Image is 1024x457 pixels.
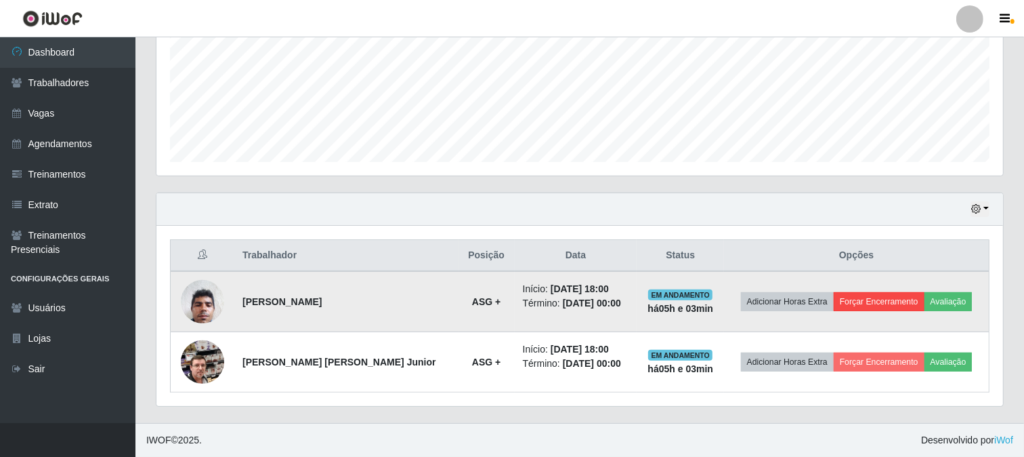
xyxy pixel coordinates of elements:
time: [DATE] 00:00 [563,358,621,369]
time: [DATE] 00:00 [563,298,621,309]
th: Opções [724,240,989,272]
span: EM ANDAMENTO [648,290,712,300]
span: Desenvolvido por [921,433,1013,448]
strong: há 05 h e 03 min [648,363,714,374]
strong: há 05 h e 03 min [648,303,714,314]
a: iWof [994,435,1013,445]
time: [DATE] 18:00 [551,344,609,355]
li: Término: [523,296,629,311]
button: Forçar Encerramento [834,353,924,372]
time: [DATE] 18:00 [551,283,609,294]
strong: ASG + [472,357,500,367]
button: Forçar Encerramento [834,292,924,311]
span: IWOF [146,435,171,445]
button: Avaliação [924,292,973,311]
img: 1699235527028.jpeg [181,323,224,401]
button: Avaliação [924,353,973,372]
span: EM ANDAMENTO [648,350,712,361]
li: Término: [523,357,629,371]
img: CoreUI Logo [22,10,83,27]
th: Posição [458,240,515,272]
button: Adicionar Horas Extra [741,292,834,311]
li: Início: [523,282,629,296]
th: Data [515,240,637,272]
button: Adicionar Horas Extra [741,353,834,372]
strong: [PERSON_NAME] [PERSON_NAME] Junior [242,357,435,367]
strong: [PERSON_NAME] [242,296,322,307]
img: 1682710003288.jpeg [181,273,224,330]
strong: ASG + [472,296,500,307]
th: Trabalhador [234,240,458,272]
span: © 2025 . [146,433,202,448]
li: Início: [523,342,629,357]
th: Status [637,240,724,272]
